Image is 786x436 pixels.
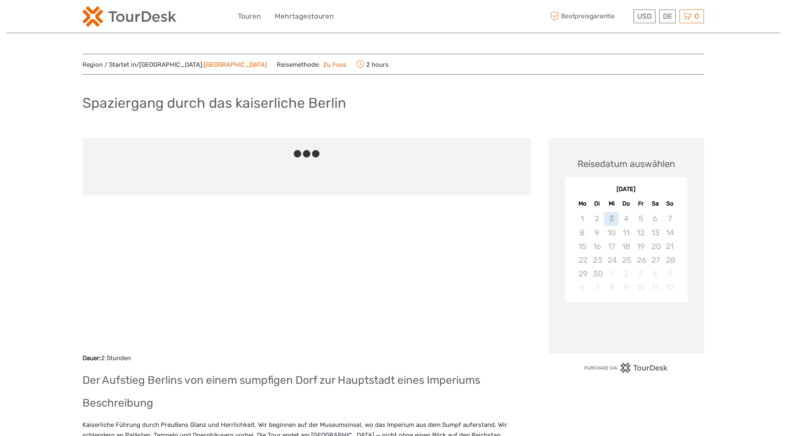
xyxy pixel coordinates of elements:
span: 0 [693,12,700,20]
div: Not available Sonntag, 7. September 2025 [663,212,677,225]
div: Not available Dienstag, 16. September 2025 [590,240,604,253]
div: Not available Freitag, 5. September 2025 [634,212,648,225]
div: DE [659,10,676,23]
span: 2 hours [356,58,389,70]
div: So [663,198,677,209]
div: Not available Montag, 22. September 2025 [575,253,590,267]
h1: Spaziergang durch das kaiserliche Berlin [82,94,346,111]
h2: Der Aufstieg Berlins von einem sumpfigen Dorf zur Hauptstadt eines Imperiums [82,374,531,387]
div: Do [619,198,633,209]
div: Not available Freitag, 12. September 2025 [634,226,648,240]
div: Not available Samstag, 11. Oktober 2025 [648,281,663,294]
div: Not available Montag, 29. September 2025 [575,267,590,281]
div: Reisedatum auswählen [578,157,675,170]
div: Not available Donnerstag, 2. Oktober 2025 [619,267,633,281]
div: Not available Donnerstag, 18. September 2025 [619,240,633,253]
div: Not available Dienstag, 2. September 2025 [590,212,604,225]
div: Not available Donnerstag, 25. September 2025 [619,253,633,267]
div: Not available Montag, 6. Oktober 2025 [575,281,590,294]
div: Loading... [624,324,629,329]
a: Zu Fuss [320,61,347,68]
div: Not available Dienstag, 23. September 2025 [590,253,604,267]
div: Sa [648,198,663,209]
a: Mehrtagestouren [275,10,334,22]
div: Not available Samstag, 6. September 2025 [648,212,663,225]
span: USD [637,12,652,20]
div: Not available Dienstag, 9. September 2025 [590,226,604,240]
div: Not available Samstag, 4. Oktober 2025 [648,267,663,281]
p: 2 Stunden [82,353,531,364]
div: Not available Donnerstag, 9. Oktober 2025 [619,281,633,294]
div: Not available Donnerstag, 11. September 2025 [619,226,633,240]
div: Not available Freitag, 3. Oktober 2025 [634,267,648,281]
div: Not available Freitag, 19. September 2025 [634,240,648,253]
span: Region / Startet in/[GEOGRAPHIC_DATA]: [82,61,267,69]
div: Not available Mittwoch, 24. September 2025 [604,253,619,267]
div: Not available Sonntag, 12. Oktober 2025 [663,281,677,294]
div: Not available Montag, 8. September 2025 [575,226,590,240]
div: Mi [604,198,619,209]
div: Not available Mittwoch, 1. Oktober 2025 [604,267,619,281]
div: Fr [634,198,648,209]
div: Not available Samstag, 20. September 2025 [648,240,663,253]
span: Reisemethode: [277,58,347,70]
a: Touren [238,10,261,22]
h2: Beschreibung [82,397,531,410]
div: Not available Freitag, 10. Oktober 2025 [634,281,648,294]
div: Not available Dienstag, 30. September 2025 [590,267,604,281]
div: Not available Mittwoch, 17. September 2025 [604,240,619,253]
img: PurchaseViaTourDesk.png [584,363,668,373]
div: Not available Mittwoch, 8. Oktober 2025 [604,281,619,294]
div: Not available Freitag, 26. September 2025 [634,253,648,267]
div: Not available Samstag, 27. September 2025 [648,253,663,267]
div: Not available Montag, 15. September 2025 [575,240,590,253]
div: Not available Sonntag, 14. September 2025 [663,226,677,240]
div: month 2025-09 [568,212,684,294]
strong: Dauer: [82,354,101,362]
img: 2254-3441b4b5-4e5f-4d00-b396-31f1d84a6ebf_logo_small.png [82,6,176,27]
div: Not available Samstag, 13. September 2025 [648,226,663,240]
div: [DATE] [565,185,687,194]
div: Not available Sonntag, 21. September 2025 [663,240,677,253]
div: Not available Mittwoch, 10. September 2025 [604,226,619,240]
div: Not available Mittwoch, 3. September 2025 [604,212,619,225]
div: Di [590,198,604,209]
a: [GEOGRAPHIC_DATA] [204,61,267,68]
div: Not available Montag, 1. September 2025 [575,212,590,225]
div: Not available Donnerstag, 4. September 2025 [619,212,633,225]
span: Bestpreisgarantie [549,10,631,23]
div: Not available Dienstag, 7. Oktober 2025 [590,281,604,294]
div: Not available Sonntag, 28. September 2025 [663,253,677,267]
div: Not available Sonntag, 5. Oktober 2025 [663,267,677,281]
div: Mo [575,198,590,209]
